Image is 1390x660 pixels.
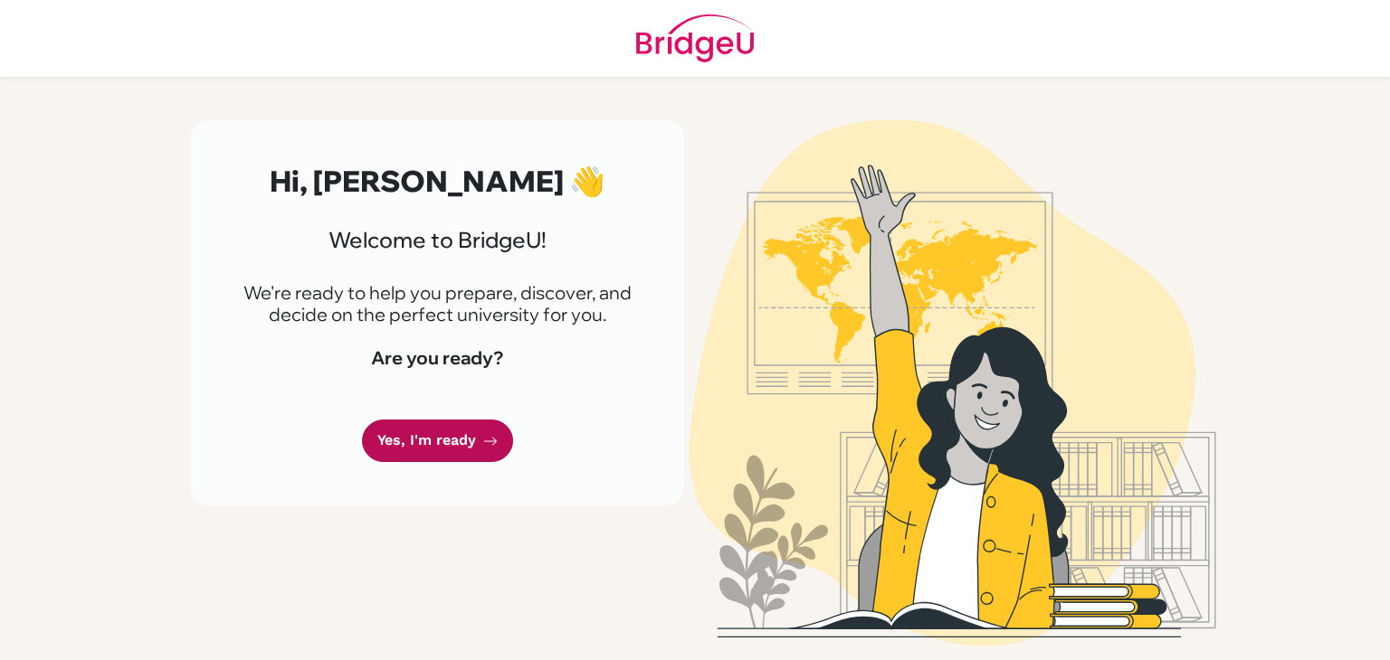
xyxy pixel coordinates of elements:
p: We're ready to help you prepare, discover, and decide on the perfect university for you. [233,282,641,325]
a: Yes, I'm ready [362,420,513,462]
h3: Welcome to BridgeU! [233,227,641,253]
h2: Hi, [PERSON_NAME] 👋 [233,164,641,198]
h4: Are you ready? [233,347,641,369]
